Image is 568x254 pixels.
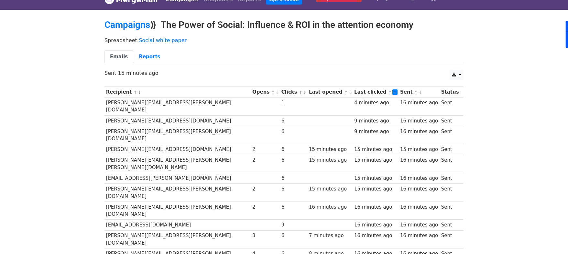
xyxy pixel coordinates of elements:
[353,87,399,98] th: Last clicked
[104,87,251,98] th: Recipient
[104,173,251,184] td: [EMAIL_ADDRESS][PERSON_NAME][DOMAIN_NAME]
[251,87,280,98] th: Opens
[281,128,306,135] div: 6
[354,232,397,239] div: 16 minutes ago
[104,70,464,76] p: Sent 15 minutes ago
[400,128,438,135] div: 16 minutes ago
[309,185,351,193] div: 15 minutes ago
[309,203,351,211] div: 16 minutes ago
[104,144,251,155] td: [PERSON_NAME][EMAIL_ADDRESS][DOMAIN_NAME]
[104,37,464,44] p: Spreadsheet:
[354,175,397,182] div: 15 minutes ago
[354,99,397,107] div: 4 minutes ago
[104,19,464,30] h2: ⟫ The Power of Social: Influence & ROI in the attention economy
[309,156,351,164] div: 15 minutes ago
[104,220,251,230] td: [EMAIL_ADDRESS][DOMAIN_NAME]
[400,99,438,107] div: 16 minutes ago
[104,155,251,173] td: [PERSON_NAME][EMAIL_ADDRESS][PERSON_NAME][PERSON_NAME][DOMAIN_NAME]
[354,156,397,164] div: 15 minutes ago
[400,232,438,239] div: 16 minutes ago
[400,156,438,164] div: 16 minutes ago
[281,221,306,229] div: 9
[440,144,460,155] td: Sent
[440,173,460,184] td: Sent
[104,50,133,63] a: Emails
[400,185,438,193] div: 16 minutes ago
[252,203,278,211] div: 2
[440,220,460,230] td: Sent
[281,99,306,107] div: 1
[354,221,397,229] div: 16 minutes ago
[133,50,166,63] a: Reports
[309,146,351,153] div: 15 minutes ago
[400,203,438,211] div: 16 minutes ago
[354,185,397,193] div: 15 minutes ago
[137,90,141,95] a: ↓
[104,126,251,144] td: [PERSON_NAME][EMAIL_ADDRESS][PERSON_NAME][DOMAIN_NAME]
[440,98,460,116] td: Sent
[281,185,306,193] div: 6
[252,146,278,153] div: 2
[440,155,460,173] td: Sent
[392,89,398,95] a: ↓
[271,90,275,95] a: ↑
[104,19,150,30] a: Campaigns
[400,117,438,125] div: 16 minutes ago
[388,90,392,95] a: ↑
[400,175,438,182] div: 16 minutes ago
[354,128,397,135] div: 9 minutes ago
[354,117,397,125] div: 9 minutes ago
[440,126,460,144] td: Sent
[104,115,251,126] td: [PERSON_NAME][EMAIL_ADDRESS][DOMAIN_NAME]
[419,90,422,95] a: ↓
[536,223,568,254] iframe: Chat Widget
[104,202,251,220] td: [PERSON_NAME][EMAIL_ADDRESS][PERSON_NAME][DOMAIN_NAME]
[440,87,460,98] th: Status
[281,175,306,182] div: 6
[281,203,306,211] div: 6
[440,230,460,248] td: Sent
[400,221,438,229] div: 16 minutes ago
[134,90,137,95] a: ↑
[414,90,418,95] a: ↑
[309,232,351,239] div: 7 minutes ago
[354,146,397,153] div: 15 minutes ago
[252,156,278,164] div: 2
[139,37,187,43] a: Social white paper
[400,146,438,153] div: 15 minutes ago
[104,98,251,116] td: [PERSON_NAME][EMAIL_ADDRESS][PERSON_NAME][DOMAIN_NAME]
[303,90,307,95] a: ↓
[440,115,460,126] td: Sent
[344,90,348,95] a: ↑
[281,156,306,164] div: 6
[252,185,278,193] div: 2
[281,146,306,153] div: 6
[275,90,279,95] a: ↓
[281,232,306,239] div: 6
[299,90,302,95] a: ↑
[252,232,278,239] div: 3
[440,184,460,202] td: Sent
[399,87,440,98] th: Sent
[281,117,306,125] div: 6
[307,87,353,98] th: Last opened
[440,202,460,220] td: Sent
[280,87,307,98] th: Clicks
[104,230,251,248] td: [PERSON_NAME][EMAIL_ADDRESS][PERSON_NAME][DOMAIN_NAME]
[348,90,352,95] a: ↓
[104,184,251,202] td: [PERSON_NAME][EMAIL_ADDRESS][PERSON_NAME][DOMAIN_NAME]
[354,203,397,211] div: 16 minutes ago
